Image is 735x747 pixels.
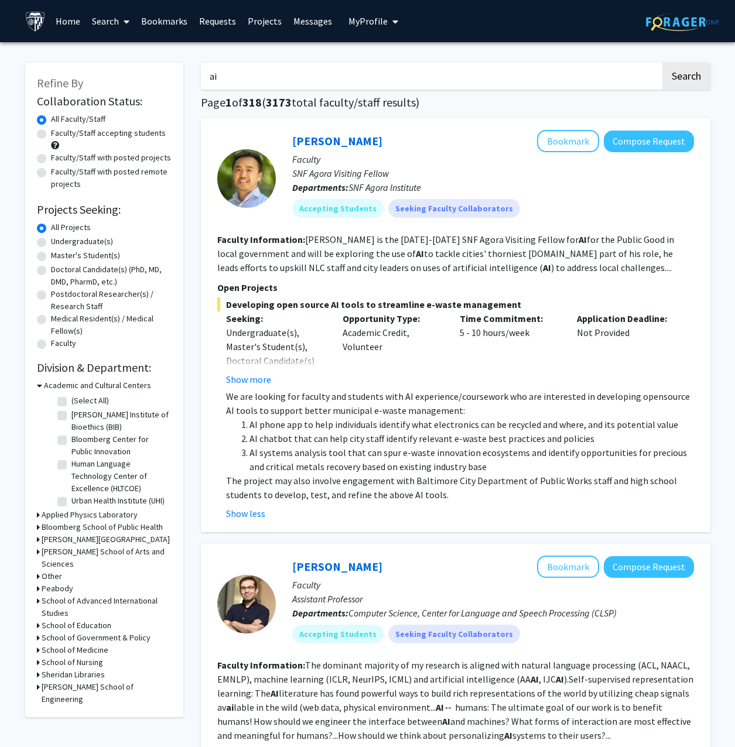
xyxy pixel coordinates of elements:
[226,325,326,438] div: Undergraduate(s), Master's Student(s), Doctoral Candidate(s) (PhD, MD, DMD, PharmD, etc.), Postdo...
[577,311,676,325] p: Application Deadline:
[292,559,382,574] a: [PERSON_NAME]
[292,578,694,592] p: Faculty
[460,311,559,325] p: Time Commitment:
[44,379,151,392] h3: Academic and Cultural Centers
[42,681,172,705] h3: [PERSON_NAME] School of Engineering
[292,592,694,606] p: Assistant Professor
[226,311,326,325] p: Seeking:
[292,166,694,180] p: SNF Agora Visiting Fellow
[71,433,169,458] label: Bloomberg Center for Public Innovation
[51,313,172,337] label: Medical Resident(s) / Medical Fellow(s)
[42,521,163,533] h3: Bloomberg School of Public Health
[388,199,520,218] mat-chip: Seeking Faculty Collaborators
[51,152,171,164] label: Faculty/Staff with posted projects
[662,63,710,90] button: Search
[388,625,520,643] mat-chip: Seeking Faculty Collaborators
[226,389,694,417] p: We are looking for faculty and students with AI experience/coursework who are interested in devel...
[537,556,599,578] button: Add Daniel Khashabi to Bookmarks
[604,556,694,578] button: Compose Request to Daniel Khashabi
[37,361,172,375] h2: Division & Department:
[543,262,551,273] b: AI
[201,95,710,109] h1: Page of ( total faculty/staff results)
[217,297,694,311] span: Developing open source AI tools to streamline e-waste management
[42,570,62,582] h3: Other
[71,409,169,433] label: [PERSON_NAME] Institute of Bioethics (BIB)
[37,76,83,90] span: Refine By
[604,131,694,152] button: Compose Request to David Park
[226,506,265,520] button: Show less
[531,673,539,685] b: AI
[451,311,568,386] div: 5 - 10 hours/week
[51,127,166,139] label: Faculty/Staff accepting students
[225,95,232,109] span: 1
[135,1,193,42] a: Bookmarks
[271,687,279,699] b: AI
[436,701,444,713] b: AI
[226,701,234,713] b: ai
[42,619,111,632] h3: School of Education
[71,458,169,495] label: Human Language Technology Center of Excellence (HLTCOE)
[217,659,305,671] b: Faculty Information:
[51,235,113,248] label: Undergraduate(s)
[9,694,50,738] iframe: Chat
[37,94,172,108] h2: Collaboration Status:
[86,1,135,42] a: Search
[266,95,292,109] span: 3173
[348,181,421,193] span: SNF Agora Institute
[242,1,288,42] a: Projects
[42,582,73,595] h3: Peabody
[217,234,305,245] b: Faculty Information:
[292,152,694,166] p: Faculty
[442,715,450,727] b: AI
[51,166,172,190] label: Faculty/Staff with posted remote projects
[288,1,338,42] a: Messages
[51,249,120,262] label: Master's Student(s)
[242,95,262,109] span: 318
[217,234,674,273] fg-read-more: [PERSON_NAME] is the [DATE]-[DATE] SNF Agora Visiting Fellow for for the Public Good in local gov...
[217,280,694,294] p: Open Projects
[226,372,271,386] button: Show more
[50,1,86,42] a: Home
[42,509,138,521] h3: Applied Physics Laboratory
[42,644,108,656] h3: School of Medicine
[193,1,242,42] a: Requests
[579,234,587,245] b: AI
[42,533,170,546] h3: [PERSON_NAME][GEOGRAPHIC_DATA]
[416,248,424,259] b: AI
[51,263,172,288] label: Doctoral Candidate(s) (PhD, MD, DMD, PharmD, etc.)
[556,673,564,685] b: AI
[646,13,719,31] img: ForagerOne Logo
[334,311,451,386] div: Academic Credit, Volunteer
[51,221,91,234] label: All Projects
[292,607,348,619] b: Departments:
[51,337,76,349] label: Faculty
[51,113,105,125] label: All Faculty/Staff
[249,417,694,431] li: AI phone app to help individuals identify what electronics can be recycled and where, and its pot...
[42,546,172,570] h3: [PERSON_NAME] School of Arts and Sciences
[504,729,512,741] b: AI
[71,495,165,507] label: Urban Health Institute (UHI)
[568,311,685,386] div: Not Provided
[249,431,694,446] li: AI chatbot that can help city staff identify relevant e-waste best practices and policies
[292,133,382,148] a: [PERSON_NAME]
[42,669,105,681] h3: Sheridan Libraries
[343,311,442,325] p: Opportunity Type:
[42,632,151,644] h3: School of Government & Policy
[217,659,693,741] fg-read-more: The dominant majority of my research is aligned with natural language processing (ACL, NAACL, EMN...
[537,130,599,152] button: Add David Park to Bookmarks
[348,607,617,619] span: Computer Science, Center for Language and Speech Processing (CLSP)
[226,474,694,502] p: The project may also involve engagement with Baltimore City Department of Public Works staff and ...
[249,446,694,474] li: AI systems analysis tool that can spur e-waste innovation ecosystems and identify opportunities f...
[292,181,348,193] b: Departments:
[292,199,384,218] mat-chip: Accepting Students
[25,11,46,32] img: Johns Hopkins University Logo
[348,15,388,27] span: My Profile
[37,203,172,217] h2: Projects Seeking:
[71,395,109,407] label: (Select All)
[292,625,384,643] mat-chip: Accepting Students
[51,288,172,313] label: Postdoctoral Researcher(s) / Research Staff
[201,63,661,90] input: Search Keywords
[42,656,103,669] h3: School of Nursing
[42,595,172,619] h3: School of Advanced International Studies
